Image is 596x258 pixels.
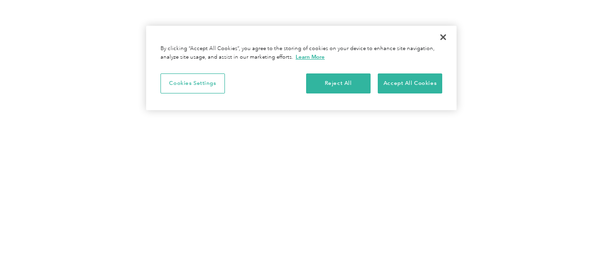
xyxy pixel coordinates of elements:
div: By clicking “Accept All Cookies”, you agree to the storing of cookies on your device to enhance s... [160,45,442,62]
button: Accept All Cookies [378,73,442,93]
button: Cookies Settings [160,73,225,93]
a: More information about your privacy, opens in a new tab [296,53,325,60]
div: Cookie banner [146,26,457,110]
div: Privacy [146,26,457,110]
button: Reject All [306,73,371,93]
button: Close [433,27,454,48]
